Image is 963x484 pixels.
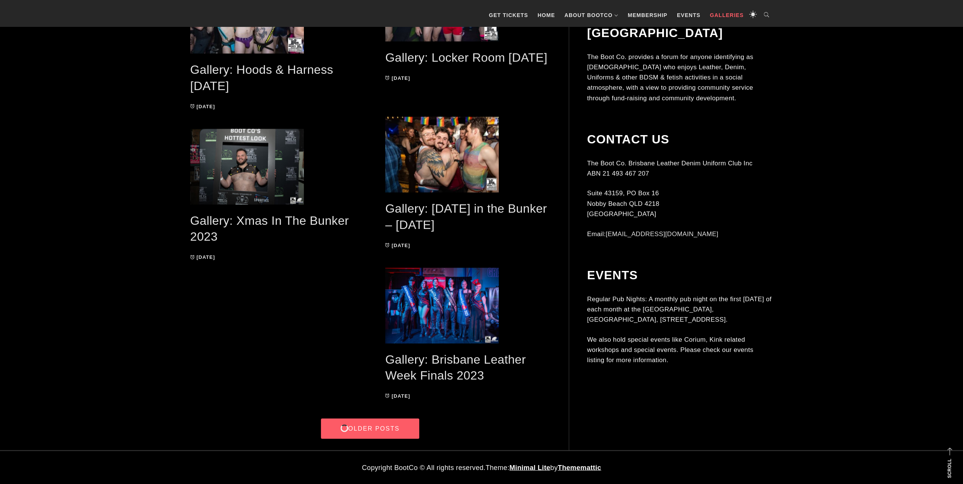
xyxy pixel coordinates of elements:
strong: Scroll [947,459,952,478]
a: [DATE] [385,393,410,399]
a: Gallery: Locker Room [DATE] [385,51,547,64]
a: [DATE] [385,75,410,81]
a: [DATE] [385,243,410,248]
p: The Boot Co. Brisbane Leather Denim Uniform Club Inc ABN 21 493 467 207 [587,158,772,179]
h2: Contact Us [587,132,772,146]
a: Gallery: Hoods & Harness [DATE] [190,63,333,93]
a: Home [534,4,559,26]
span: Copyright BootCo © All rights reserved. [362,464,485,472]
h2: Events [587,268,772,282]
a: [DATE] [190,104,215,109]
p: Regular Pub Nights: A monthly pub night on the first [DATE] of each month at the [GEOGRAPHIC_DATA... [587,294,772,325]
a: Membership [624,4,671,26]
p: Email: [587,229,772,239]
p: We also hold special events like Corium, Kink related workshops and special events. Please check ... [587,335,772,366]
time: [DATE] [392,243,410,248]
p: Suite 43159, PO Box 16 Nobby Beach QLD 4218 [GEOGRAPHIC_DATA] [587,188,772,219]
a: Thememattic [558,464,601,472]
div: Theme: by [185,462,779,473]
a: Gallery: Brisbane Leather Week Finals 2023 [385,353,526,383]
a: Gallery: Xmas In The Bunker 2023 [190,214,349,244]
time: [DATE] [196,104,215,109]
time: [DATE] [392,75,410,81]
p: The Boot Co. provides a forum for anyone identifying as [DEMOGRAPHIC_DATA] who enjoys Leather, De... [587,52,772,103]
a: Gallery: [DATE] in the Bunker – [DATE] [385,202,547,232]
a: [DATE] [190,254,215,260]
a: GET TICKETS [485,4,532,26]
a: Events [673,4,704,26]
a: About BootCo [561,4,622,26]
a: [EMAIL_ADDRESS][DOMAIN_NAME] [606,230,719,238]
a: Older Posts [321,419,419,439]
time: [DATE] [196,254,215,260]
a: Minimal Lite [509,464,550,472]
time: [DATE] [392,393,410,399]
a: Galleries [706,4,747,26]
